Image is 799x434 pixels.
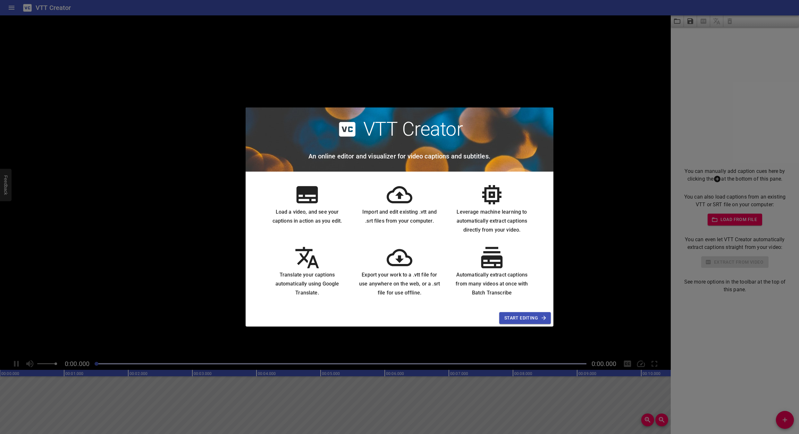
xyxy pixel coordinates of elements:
h2: VTT Creator [363,118,463,141]
span: Start Editing [504,314,546,322]
h6: An online editor and visualizer for video captions and subtitles. [308,151,491,161]
h6: Import and edit existing .vtt and .srt files from your computer. [358,208,441,226]
h6: Automatically extract captions from many videos at once with Batch Transcribe [451,270,533,297]
h6: Leverage machine learning to automatically extract captions directly from your video. [451,208,533,234]
h6: Translate your captions automatically using Google Translate. [266,270,348,297]
h6: Export your work to a .vtt file for use anywhere on the web, or a .srt file for use offline. [358,270,441,297]
h6: Load a video, and see your captions in action as you edit. [266,208,348,226]
button: Start Editing [499,312,551,324]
